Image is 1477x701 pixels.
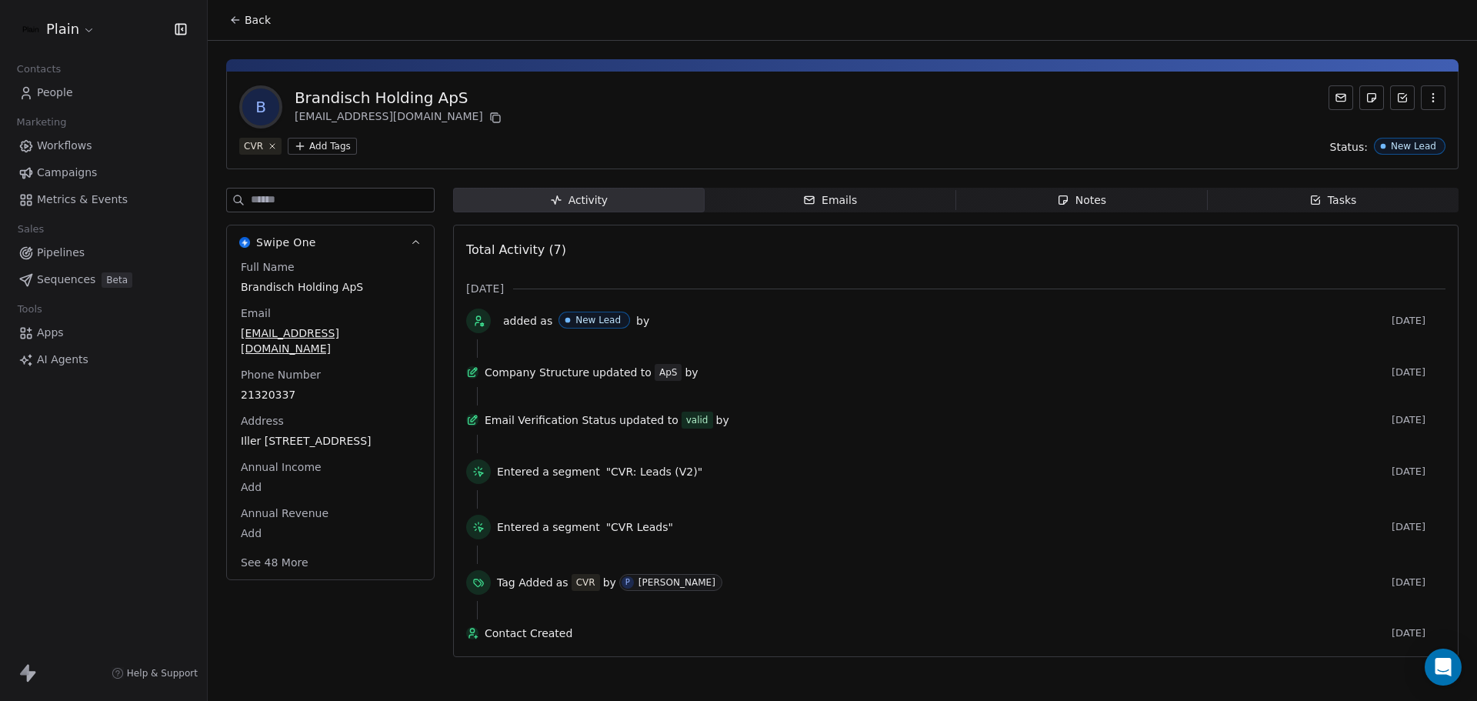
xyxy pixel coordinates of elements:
button: See 48 More [232,549,318,576]
img: Swipe One [239,237,250,248]
span: Add [241,479,420,495]
span: Beta [102,272,132,288]
span: Sequences [37,272,95,288]
span: Add [241,526,420,541]
span: [EMAIL_ADDRESS][DOMAIN_NAME] [241,325,420,356]
span: Help & Support [127,667,198,679]
span: Back [245,12,271,28]
div: [PERSON_NAME] [638,577,715,588]
span: Annual Income [238,459,325,475]
span: Tag Added [497,575,553,590]
button: Add Tags [288,138,357,155]
span: [DATE] [1392,315,1445,327]
button: Swipe OneSwipe One [227,225,434,259]
span: Phone Number [238,367,324,382]
span: Company Structure [485,365,589,380]
span: updated to [619,412,678,428]
div: New Lead [1391,141,1436,152]
span: Annual Revenue [238,506,332,521]
span: Entered a segment [497,519,600,535]
span: by [603,575,616,590]
img: Plain-Logo-Tile.png [22,20,40,38]
span: Address [238,413,287,429]
div: CVR [244,139,263,153]
a: People [12,80,195,105]
div: [EMAIL_ADDRESS][DOMAIN_NAME] [295,108,505,127]
span: Sales [11,218,51,241]
span: Email Verification Status [485,412,616,428]
span: [DATE] [1392,521,1445,533]
span: [DATE] [1392,414,1445,426]
div: CVR [576,576,595,589]
a: Campaigns [12,160,195,185]
span: Brandisch Holding ApS [241,279,420,295]
span: Swipe One [256,235,316,250]
span: updated to [592,365,652,380]
span: Campaigns [37,165,97,181]
div: Emails [803,192,857,209]
span: Contact Created [485,626,1385,641]
span: Iller [STREET_ADDRESS] [241,433,420,449]
div: ApS [659,365,677,380]
span: Entered a segment [497,464,600,479]
div: Brandisch Holding ApS [295,87,505,108]
span: Marketing [10,111,73,134]
span: Workflows [37,138,92,154]
span: [DATE] [466,281,504,296]
span: [DATE] [1392,627,1445,639]
span: Status: [1330,139,1368,155]
div: Open Intercom Messenger [1425,649,1462,686]
span: Email [238,305,274,321]
a: Metrics & Events [12,187,195,212]
div: valid [686,412,708,428]
span: [DATE] [1392,576,1445,589]
span: AI Agents [37,352,88,368]
a: Apps [12,320,195,345]
a: Help & Support [112,667,198,679]
span: added as [503,313,552,329]
span: B [242,88,279,125]
div: Swipe OneSwipe One [227,259,434,579]
span: Apps [37,325,64,341]
a: Pipelines [12,240,195,265]
span: "CVR: Leads (V2)" [606,464,702,479]
span: People [37,85,73,101]
a: SequencesBeta [12,267,195,292]
a: Workflows [12,133,195,159]
span: Total Activity (7) [466,242,566,257]
div: P [625,576,630,589]
span: [DATE] [1392,466,1445,478]
span: [DATE] [1392,366,1445,379]
span: by [716,412,729,428]
a: AI Agents [12,347,195,372]
span: by [685,365,698,380]
span: Metrics & Events [37,192,128,208]
span: by [636,313,649,329]
span: as [556,575,568,590]
div: Tasks [1309,192,1357,209]
span: Pipelines [37,245,85,261]
span: Plain [46,19,79,39]
span: 21320337 [241,387,420,402]
span: Full Name [238,259,298,275]
span: "CVR Leads" [606,519,673,535]
span: Tools [11,298,48,321]
div: New Lead [575,315,621,325]
span: Contacts [10,58,68,81]
button: Back [220,6,280,34]
button: Plain [18,16,98,42]
div: Notes [1057,192,1106,209]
